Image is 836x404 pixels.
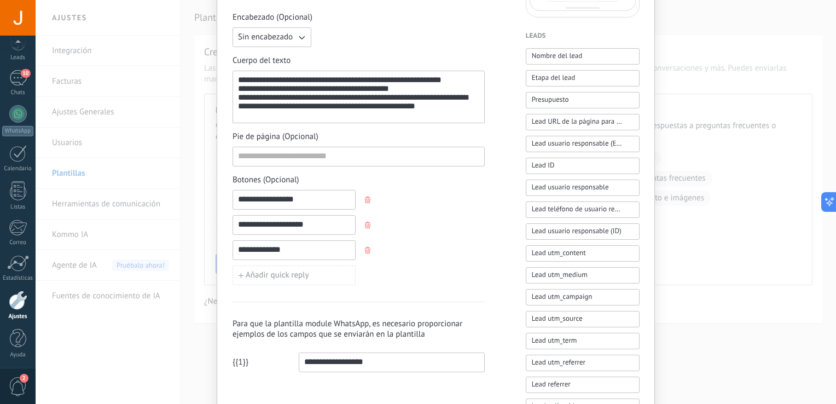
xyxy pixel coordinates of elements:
[526,333,640,349] button: Lead utm_term
[532,357,585,368] span: Lead utm_referrer
[532,335,577,346] span: Lead utm_term
[532,204,622,215] span: Lead teléfono de usuario responsable
[532,291,593,302] span: Lead utm_campaign
[532,247,586,258] span: Lead utm_content
[526,377,640,393] button: Lead referrer
[526,70,640,86] button: Etapa del lead
[2,204,34,211] div: Listas
[532,269,588,280] span: Lead utm_medium
[20,374,28,383] span: 2
[526,31,640,42] h4: Leads
[532,138,622,149] span: Lead usuario responsable (Email)
[526,201,640,218] button: Lead teléfono de usuario responsable
[233,55,485,66] span: Cuerpo del texto
[21,69,30,78] span: 10
[532,50,583,61] span: Nombre del lead
[2,126,33,136] div: WhatsApp
[532,72,575,83] span: Etapa del lead
[2,239,34,246] div: Correo
[2,89,34,96] div: Chats
[2,351,34,359] div: Ayuda
[246,272,309,279] span: Añadir quick reply
[526,180,640,196] button: Lead usuario responsable
[233,319,485,339] h3: Para que la plantilla module WhatsApp, es necesario proporcionar ejemplos de los campos que se en...
[526,245,640,262] button: Lead utm_content
[233,27,311,47] button: Sin encabezado
[526,158,640,174] button: Lead ID
[532,226,622,236] span: Lead usuario responsable (ID)
[526,48,640,65] button: Nombre del lead
[532,116,622,127] span: Lead URL de la página para compartir con los clientes
[2,165,34,172] div: Calendario
[532,313,583,324] span: Lead utm_source
[526,114,640,130] button: Lead URL de la página para compartir con los clientes
[526,223,640,240] button: Lead usuario responsable (ID)
[526,311,640,327] button: Lead utm_source
[2,275,34,282] div: Estadísticas
[233,175,485,186] span: Botones (Opcional)
[526,92,640,108] button: Presupuesto
[532,94,569,105] span: Presupuesto
[526,355,640,371] button: Lead utm_referrer
[526,136,640,152] button: Lead usuario responsable (Email)
[532,160,555,171] span: Lead ID
[526,289,640,305] button: Lead utm_campaign
[233,131,485,142] span: Pie de página (Opcional)
[2,54,34,61] div: Leads
[233,12,485,23] span: Encabezado (Opcional)
[532,379,571,390] span: Lead referrer
[2,313,34,320] div: Ajustes
[532,182,609,193] span: Lead usuario responsable
[233,266,356,285] button: Añadir quick reply
[238,32,293,43] span: Sin encabezado
[233,357,248,368] span: {{1}}
[526,267,640,284] button: Lead utm_medium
